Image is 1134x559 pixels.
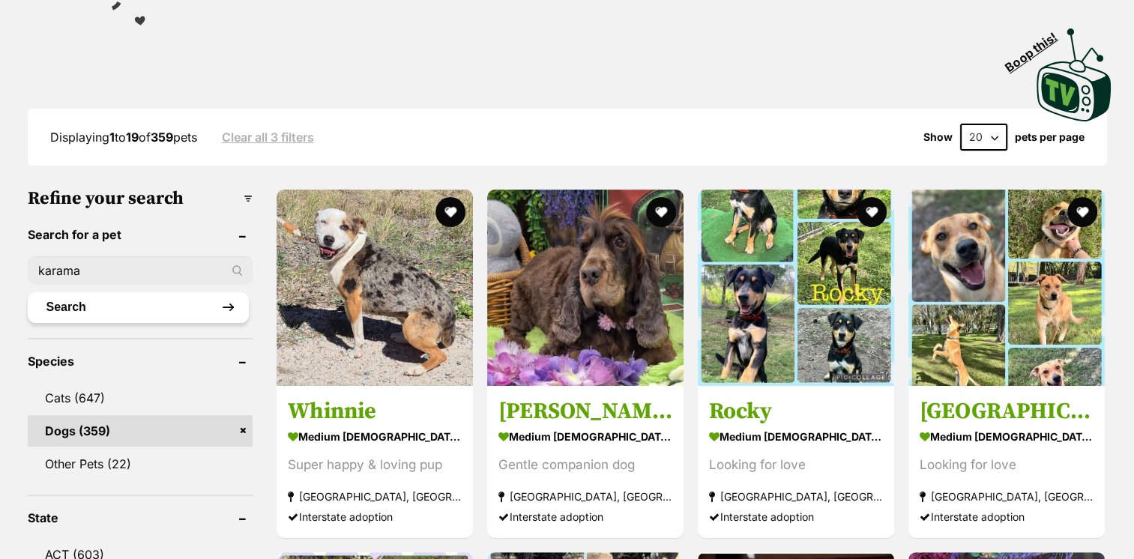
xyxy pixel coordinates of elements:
h3: [PERSON_NAME] [498,397,672,426]
header: Species [28,354,253,368]
a: [PERSON_NAME] medium [DEMOGRAPHIC_DATA] Dog Gentle companion dog [GEOGRAPHIC_DATA], [GEOGRAPHIC_D... [487,386,684,538]
strong: medium [DEMOGRAPHIC_DATA] Dog [709,426,883,447]
div: Interstate adoption [288,507,462,527]
header: Search for a pet [28,228,253,241]
span: Boop this! [1003,20,1072,74]
img: Bilbo - Australian Kelpie Dog [908,190,1105,386]
label: pets per page [1015,131,1085,143]
a: Clear all 3 filters [222,130,314,144]
img: Rocky - Australian Kelpie Dog [698,190,894,386]
span: Displaying to of pets [50,130,197,145]
button: Search [28,292,249,322]
button: favourite [646,197,676,227]
img: PetRescue TV logo [1037,28,1112,121]
div: Gentle companion dog [498,455,672,475]
strong: medium [DEMOGRAPHIC_DATA] Dog [288,426,462,447]
a: Cats (647) [28,382,253,414]
button: favourite [857,197,887,227]
strong: [GEOGRAPHIC_DATA], [GEOGRAPHIC_DATA] [498,486,672,507]
h3: Rocky [709,397,883,426]
div: Looking for love [709,455,883,475]
strong: medium [DEMOGRAPHIC_DATA] Dog [498,426,672,447]
h3: Whinnie [288,397,462,426]
strong: 1 [109,130,115,145]
button: favourite [1068,197,1098,227]
a: Rocky medium [DEMOGRAPHIC_DATA] Dog Looking for love [GEOGRAPHIC_DATA], [GEOGRAPHIC_DATA] Interst... [698,386,894,538]
a: Whinnie medium [DEMOGRAPHIC_DATA] Dog Super happy & loving pup [GEOGRAPHIC_DATA], [GEOGRAPHIC_DAT... [277,386,473,538]
h3: [GEOGRAPHIC_DATA] [920,397,1094,426]
a: Other Pets (22) [28,448,253,480]
strong: 359 [151,130,173,145]
div: Interstate adoption [498,507,672,527]
strong: medium [DEMOGRAPHIC_DATA] Dog [920,426,1094,447]
a: Dogs (359) [28,415,253,447]
strong: [GEOGRAPHIC_DATA], [GEOGRAPHIC_DATA] [709,486,883,507]
img: Whinnie - Staffordshire Bull Terrier x Border Collie Dog [277,190,473,386]
span: Show [923,131,953,143]
img: Ellie - Cocker Spaniel Dog [487,190,684,386]
input: Toby [28,256,253,285]
strong: [GEOGRAPHIC_DATA], [GEOGRAPHIC_DATA] [920,486,1094,507]
strong: [GEOGRAPHIC_DATA], [GEOGRAPHIC_DATA] [288,486,462,507]
a: Boop this! [1037,15,1112,124]
header: State [28,511,253,525]
strong: 19 [126,130,139,145]
div: Interstate adoption [920,507,1094,527]
div: Super happy & loving pup [288,455,462,475]
div: Interstate adoption [709,507,883,527]
h3: Refine your search [28,188,253,209]
div: Looking for love [920,455,1094,475]
a: [GEOGRAPHIC_DATA] medium [DEMOGRAPHIC_DATA] Dog Looking for love [GEOGRAPHIC_DATA], [GEOGRAPHIC_D... [908,386,1105,538]
button: favourite [435,197,465,227]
